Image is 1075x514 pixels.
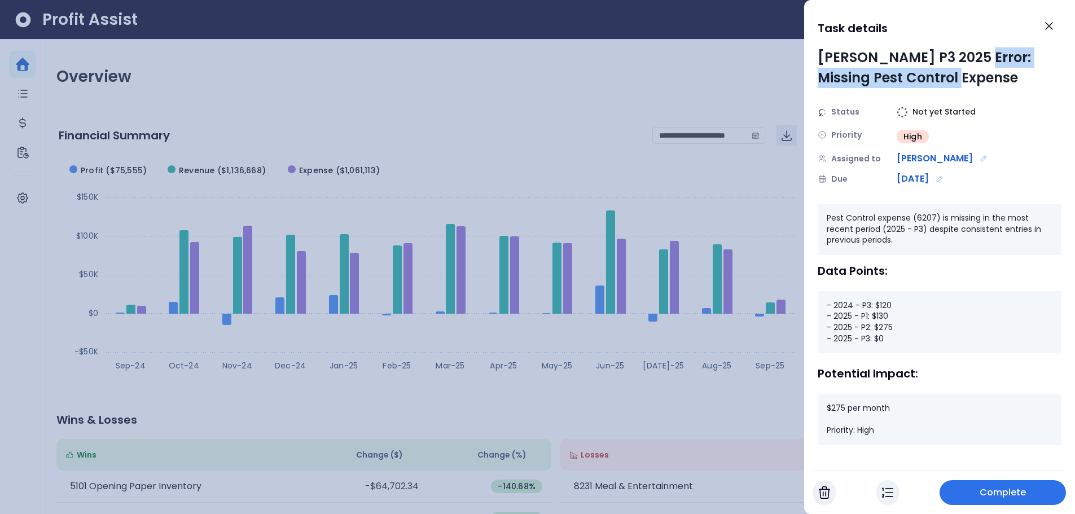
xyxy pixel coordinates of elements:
[818,291,1061,353] div: - 2024 - P3: $120 - 2025 - P1: $130 - 2025 - P2: $275 - 2025 - P3: $0
[933,173,946,185] button: Edit due date
[819,486,830,499] img: Cancel Task
[818,394,1061,445] div: $275 per month Priority: High
[818,367,1061,380] div: Potential Impact:
[940,480,1066,505] button: Complete
[818,18,888,38] h1: Task details
[818,264,1061,278] div: Data Points:
[897,172,929,186] span: [DATE]
[912,106,976,118] span: Not yet Started
[897,152,973,165] span: [PERSON_NAME]
[818,108,827,117] img: Status
[882,486,893,499] img: In Progress
[831,173,848,185] span: Due
[977,152,990,165] button: Edit assignment
[831,106,859,118] span: Status
[831,129,862,141] span: Priority
[818,204,1061,255] div: Pest Control expense (6207) is missing in the most recent period (2025 - P3) despite consistent e...
[1037,14,1061,38] button: Close
[818,47,1061,88] div: [PERSON_NAME] P3 2025 Error: Missing Pest Control Expense
[897,107,908,118] img: Not yet Started
[980,486,1026,499] span: Complete
[903,131,922,142] span: High
[831,153,881,165] span: Assigned to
